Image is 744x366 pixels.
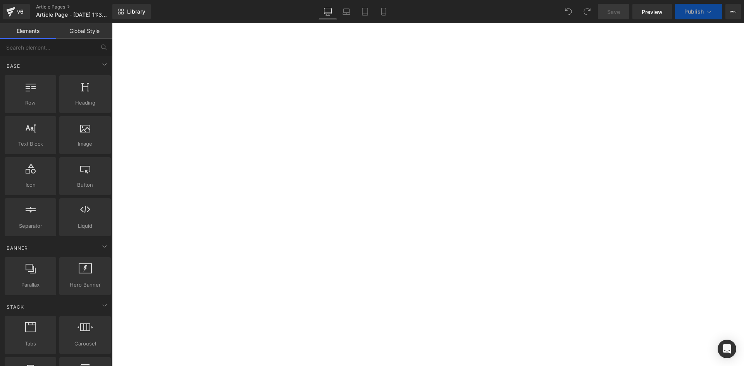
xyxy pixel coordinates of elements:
span: Heading [62,99,108,107]
span: Text Block [7,140,54,148]
span: Row [7,99,54,107]
span: Article Page - [DATE] 11:30:10 [36,12,110,18]
button: More [725,4,741,19]
span: Image [62,140,108,148]
div: v6 [15,7,25,17]
a: Desktop [319,4,337,19]
span: Base [6,62,21,70]
span: Button [62,181,108,189]
a: v6 [3,4,30,19]
span: Liquid [62,222,108,230]
span: Tabs [7,340,54,348]
a: Global Style [56,23,112,39]
span: Stack [6,303,25,311]
button: Publish [675,4,722,19]
a: New Library [112,4,151,19]
button: Redo [579,4,595,19]
a: Laptop [337,4,356,19]
span: Icon [7,181,54,189]
span: Parallax [7,281,54,289]
a: Article Pages [36,4,124,10]
a: Tablet [356,4,374,19]
span: Banner [6,244,29,252]
a: Preview [632,4,672,19]
span: Preview [642,8,663,16]
span: Hero Banner [62,281,108,289]
span: Library [127,8,145,15]
span: Carousel [62,340,108,348]
span: Save [607,8,620,16]
span: Separator [7,222,54,230]
button: Undo [561,4,576,19]
span: Publish [684,9,704,15]
div: Open Intercom Messenger [718,340,736,358]
a: Mobile [374,4,393,19]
